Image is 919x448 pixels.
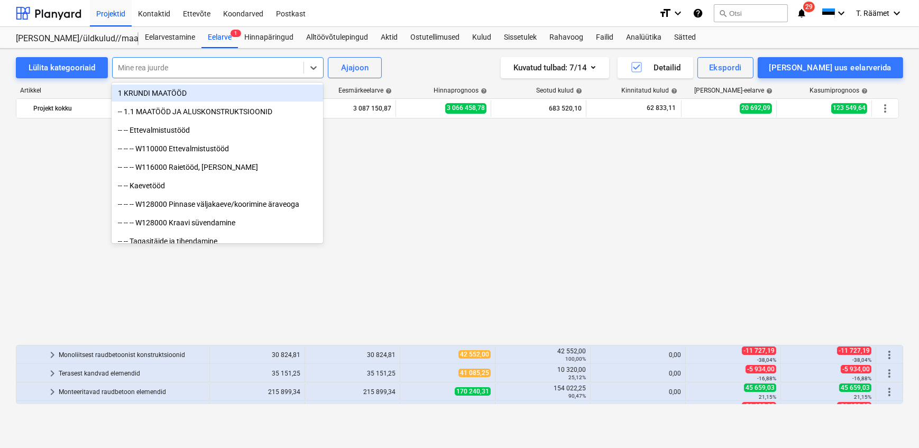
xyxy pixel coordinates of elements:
div: -- -- Kaevetööd [112,177,323,194]
div: Eelarve [201,27,238,48]
div: -- -- -- W116000 Raietööd, võsa juurimine [112,159,323,176]
span: 45 659,03 [744,383,776,392]
div: Kinnitatud kulud [621,87,677,94]
a: Sätted [668,27,702,48]
div: 1 KRUNDI MAATÖÖD [112,85,323,102]
div: 35 151,25 [214,370,300,377]
div: Artikkel [16,87,206,94]
span: search [719,9,727,17]
span: -5 934,00 [746,365,776,373]
small: 21,15% [759,394,776,400]
div: Eesmärkeelarve [338,87,392,94]
span: 62 833,11 [646,104,677,113]
span: help [479,88,487,94]
i: format_size [659,7,672,20]
a: Ostutellimused [404,27,466,48]
div: 75 341,72 [500,403,586,418]
span: 29 [803,2,815,12]
div: -- 1.1 MAATÖÖD JA ALUSKONSTRUKTSIOONID [112,103,323,120]
span: Rohkem tegevusi [879,102,892,115]
div: 215 899,34 [214,388,300,396]
span: help [859,88,868,94]
span: -11 727,19 [742,346,776,355]
a: Aktid [374,27,404,48]
a: Sissetulek [498,27,543,48]
span: 3 066 458,78 [445,103,486,113]
span: 42 552,00 [458,350,491,359]
small: 100,00% [565,356,586,362]
a: Analüütika [620,27,668,48]
div: Ajajoon [341,61,369,75]
span: help [764,88,773,94]
a: Eelarvestamine [139,27,201,48]
div: -- -- -- W110000 Ettevalmistustööd [112,140,323,157]
a: Eelarve1 [201,27,238,48]
div: Projekt kokku [33,100,201,117]
div: Rahavoog [543,27,590,48]
div: -- -- -- W116000 Raietööd, [PERSON_NAME] [112,159,323,176]
div: Hinnaprognoos [434,87,487,94]
div: 154 022,25 [500,385,586,399]
div: 683 520,10 [495,100,582,117]
i: Abikeskus [693,7,703,20]
div: Kulud [466,27,498,48]
small: 25,12% [568,374,586,380]
button: Otsi [714,4,788,22]
span: Rohkem tegevusi [883,367,896,380]
button: Detailid [618,57,693,78]
small: -16,88% [852,376,871,381]
div: [PERSON_NAME]-eelarve [694,87,773,94]
span: keyboard_arrow_right [46,386,59,398]
i: notifications [796,7,807,20]
div: Detailid [630,61,681,75]
div: 30 824,81 [214,351,300,359]
i: keyboard_arrow_down [835,7,848,20]
span: 45 659,03 [839,383,871,392]
span: help [383,88,392,94]
div: 0,00 [595,388,681,396]
div: -- -- Ettevalmistustööd [112,122,323,139]
div: 215 899,34 [309,388,396,396]
div: 35 151,25 [309,370,396,377]
a: Failid [590,27,620,48]
iframe: Chat Widget [866,397,919,448]
div: -- -- Tagasitäide ja tihendamine [112,233,323,250]
div: [PERSON_NAME] uus eelarverida [769,61,892,75]
div: 0,00 [595,351,681,359]
span: 1 [231,30,241,37]
span: -11 727,19 [837,346,871,355]
div: 42 552,00 [500,348,586,362]
div: Lülita kategooriaid [29,61,95,75]
div: 10 320,00 [500,366,586,381]
button: Ekspordi [697,57,753,78]
div: -- -- -- W128000 Kraavi süvendamine [112,214,323,231]
small: 21,15% [854,394,871,400]
span: help [669,88,677,94]
span: Rohkem tegevusi [883,386,896,398]
span: help [574,88,582,94]
a: Alltöövõtulepingud [300,27,374,48]
span: keyboard_arrow_right [46,367,59,380]
small: 90,47% [568,393,586,399]
button: [PERSON_NAME] uus eelarverida [758,57,903,78]
span: 170 240,31 [455,387,491,396]
div: Monteeritavad raudbetoon elemendid [59,383,205,400]
span: 41 085,25 [458,369,491,377]
span: keyboard_arrow_right [46,349,59,361]
button: Lülita kategooriaid [16,57,108,78]
span: 20 692,09 [740,103,772,113]
span: -5 934,00 [841,365,871,373]
a: Hinnapäringud [238,27,300,48]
